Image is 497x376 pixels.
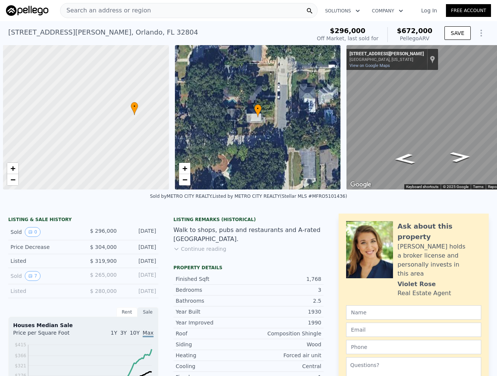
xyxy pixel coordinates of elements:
[143,330,154,337] span: Max
[123,271,156,281] div: [DATE]
[176,275,248,283] div: Finished Sqft
[7,163,18,174] a: Zoom in
[349,63,390,68] a: View on Google Maps
[7,174,18,185] a: Zoom out
[317,35,378,42] div: Off Market, last sold for
[443,185,468,189] span: © 2025 Google
[248,352,321,359] div: Forced air unit
[349,57,424,62] div: [GEOGRAPHIC_DATA], [US_STATE]
[441,149,480,165] path: Go North, Helen Ave
[212,194,347,199] div: Listed by METRO CITY REALTY (Stellar MLS #MFRO5101436)
[473,185,483,189] a: Terms
[248,319,321,326] div: 1990
[15,353,26,358] tspan: $366
[11,175,15,184] span: −
[173,217,324,223] div: Listing Remarks (Historical)
[120,330,127,336] span: 3Y
[173,265,324,271] div: Property details
[173,245,226,253] button: Continue reading
[123,227,156,237] div: [DATE]
[182,164,187,173] span: +
[90,244,117,250] span: $ 304,000
[90,288,117,294] span: $ 280,000
[248,275,321,283] div: 1,768
[248,330,321,337] div: Composition Shingle
[176,308,248,315] div: Year Built
[123,243,156,251] div: [DATE]
[349,51,424,57] div: [STREET_ADDRESS][PERSON_NAME]
[474,26,489,41] button: Show Options
[8,27,198,38] div: [STREET_ADDRESS][PERSON_NAME] , Orlando , FL 32804
[346,340,481,354] input: Phone
[176,352,248,359] div: Heating
[15,363,26,368] tspan: $321
[131,102,138,115] div: •
[330,27,366,35] span: $296,000
[254,105,262,112] span: •
[398,242,481,278] div: [PERSON_NAME] holds a broker license and personally invests in this area
[90,258,117,264] span: $ 319,900
[25,271,41,281] button: View historical data
[346,323,481,337] input: Email
[254,104,262,117] div: •
[430,55,435,64] a: Show location on map
[25,227,41,237] button: View historical data
[176,341,248,348] div: Siding
[346,305,481,320] input: Name
[385,151,424,167] path: Go South, Helen Ave
[319,4,366,18] button: Solutions
[176,297,248,305] div: Bathrooms
[90,272,117,278] span: $ 265,000
[60,6,151,15] span: Search an address or region
[176,330,248,337] div: Roof
[398,280,436,289] div: Violet Rose
[150,194,212,199] div: Sold by METRO CITY REALTY .
[179,174,190,185] a: Zoom out
[176,362,248,370] div: Cooling
[406,184,438,190] button: Keyboard shortcuts
[348,180,373,190] img: Google
[130,330,140,336] span: 10Y
[248,297,321,305] div: 2.5
[176,286,248,294] div: Bedrooms
[348,180,373,190] a: Open this area in Google Maps (opens a new window)
[137,307,158,317] div: Sale
[131,103,138,110] span: •
[13,321,154,329] div: Houses Median Sale
[11,257,77,265] div: Listed
[15,342,26,347] tspan: $415
[248,308,321,315] div: 1930
[398,221,481,242] div: Ask about this property
[90,228,117,234] span: $ 296,000
[176,319,248,326] div: Year Improved
[11,287,77,295] div: Listed
[11,164,15,173] span: +
[111,330,117,336] span: 1Y
[412,7,446,14] a: Log In
[366,4,409,18] button: Company
[11,271,77,281] div: Sold
[397,35,432,42] div: Pellego ARV
[6,5,48,16] img: Pellego
[123,257,156,265] div: [DATE]
[444,26,471,40] button: SAVE
[446,4,491,17] a: Free Account
[123,287,156,295] div: [DATE]
[248,362,321,370] div: Central
[173,226,324,244] div: Walk to shops, pubs and restaurants and A-rated [GEOGRAPHIC_DATA].
[398,289,451,298] div: Real Estate Agent
[182,175,187,184] span: −
[397,27,432,35] span: $672,000
[116,307,137,317] div: Rent
[13,329,83,341] div: Price per Square Foot
[8,217,158,224] div: LISTING & SALE HISTORY
[248,286,321,294] div: 3
[179,163,190,174] a: Zoom in
[11,243,77,251] div: Price Decrease
[248,341,321,348] div: Wood
[11,227,77,237] div: Sold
